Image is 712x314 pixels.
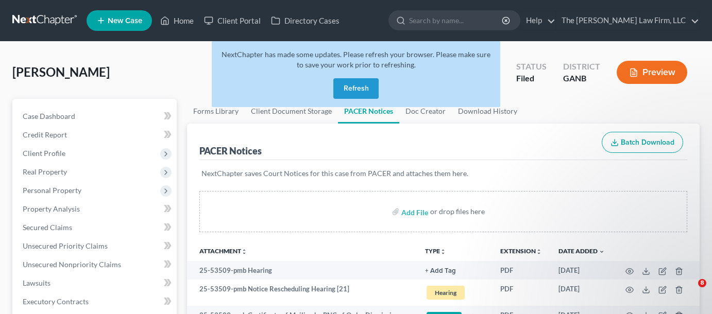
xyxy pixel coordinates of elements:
span: Property Analysis [23,204,80,213]
a: Unsecured Nonpriority Claims [14,255,177,274]
a: Executory Contracts [14,292,177,311]
p: NextChapter saves Court Notices for this case from PACER and attaches them here. [201,168,686,179]
td: PDF [492,261,550,280]
span: 8 [698,279,706,287]
span: Real Property [23,167,67,176]
a: Credit Report [14,126,177,144]
button: Refresh [333,78,379,99]
iframe: Intercom live chat [677,279,702,304]
td: [DATE] [550,261,613,280]
button: + Add Tag [425,268,456,274]
a: Home [155,11,199,30]
button: Batch Download [602,132,683,153]
a: Date Added expand_more [558,247,605,255]
span: New Case [108,17,142,25]
div: PACER Notices [199,145,262,157]
a: Attachmentunfold_more [199,247,247,255]
span: Lawsuits [23,278,50,287]
span: NextChapter has made some updates. Please refresh your browser. Please make sure to save your wor... [222,50,490,69]
span: Hearing [427,286,465,300]
span: Client Profile [23,149,65,158]
span: Case Dashboard [23,112,75,120]
td: 25-53509-pmb Notice Rescheduling Hearing [21] [187,280,417,306]
span: Batch Download [621,138,674,147]
div: GANB [563,73,600,84]
div: Filed [516,73,547,84]
a: Unsecured Priority Claims [14,237,177,255]
span: Personal Property [23,186,81,195]
a: Client Portal [199,11,266,30]
a: Directory Cases [266,11,345,30]
td: 25-53509-pmb Hearing [187,261,417,280]
span: Unsecured Priority Claims [23,241,108,250]
a: Hearing [425,284,484,301]
button: TYPEunfold_more [425,248,446,255]
td: PDF [492,280,550,306]
span: Credit Report [23,130,67,139]
div: Status [516,61,547,73]
i: unfold_more [536,249,542,255]
span: Unsecured Nonpriority Claims [23,260,121,269]
a: Property Analysis [14,200,177,218]
span: Secured Claims [23,223,72,232]
i: unfold_more [241,249,247,255]
a: Secured Claims [14,218,177,237]
input: Search by name... [409,11,503,30]
div: or drop files here [430,206,485,217]
a: + Add Tag [425,266,484,275]
a: Forms Library [187,99,245,124]
a: Help [521,11,555,30]
a: Lawsuits [14,274,177,292]
i: unfold_more [440,249,446,255]
span: Executory Contracts [23,297,89,306]
a: Case Dashboard [14,107,177,126]
a: Extensionunfold_more [500,247,542,255]
span: [PERSON_NAME] [12,64,110,79]
button: Preview [617,61,687,84]
div: District [563,61,600,73]
i: expand_more [599,249,605,255]
td: [DATE] [550,280,613,306]
a: The [PERSON_NAME] Law Firm, LLC [556,11,699,30]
